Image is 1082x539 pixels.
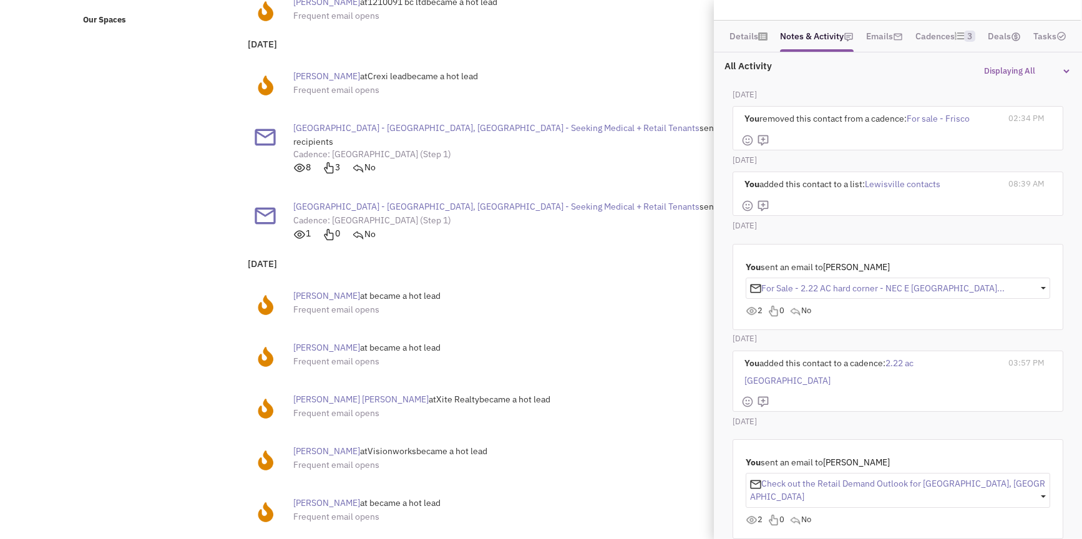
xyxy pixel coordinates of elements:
img: icon-point-out.png [323,162,335,174]
div: at became a hot lead [293,63,478,102]
img: Mailbox.png [750,284,761,293]
img: face-smile.png [741,396,754,408]
span: Visionworks [368,445,416,457]
span: sent an email to [746,261,890,273]
a: Deals [988,27,1021,46]
span: Frequent email opens [293,407,379,419]
a: Notes & Activity [780,27,854,46]
img: icons_eye-open.png [293,228,306,241]
span: 2 [746,514,763,525]
div: at became a hot lead [293,334,441,374]
img: icon-email-active-16.png [893,32,903,42]
div: at became a hot lead [293,283,441,322]
span: No [364,162,376,173]
div: sent to 2 recipients [293,115,749,182]
span: No [801,514,811,525]
span: [PERSON_NAME] [PERSON_NAME] [293,394,429,405]
span: [PERSON_NAME] [293,70,360,82]
span: 0 [323,228,340,239]
img: mdi_comment-add-outline.png [757,396,769,408]
img: icons_eye-open.png [746,305,758,317]
b: You [746,457,761,468]
span: 03:57 PM [1008,357,1045,368]
a: Emails [866,27,903,46]
b: [DATE] [248,38,277,50]
img: icon-dealamount.png [1011,32,1021,42]
span: Frequent email opens [293,304,379,315]
img: mdi_comment-add-outline.png [757,200,769,212]
span: sent an email to [746,457,890,468]
span: [GEOGRAPHIC_DATA] - [GEOGRAPHIC_DATA], [GEOGRAPHIC_DATA] - Seeking Medical + Retail Tenants [293,201,699,212]
span: For sale - Frisco [907,113,970,124]
span: 3 [323,162,340,173]
a: Cadence: [GEOGRAPHIC_DATA] (Step 1) [293,148,451,160]
span: No [801,305,811,316]
span: You [744,357,759,369]
b: You [744,178,759,190]
span: 0 [764,514,784,525]
span: [PERSON_NAME] [823,261,890,273]
div: at became a hot lead [293,438,487,477]
b: [DATE] [733,333,757,344]
b: [DATE] [733,89,757,100]
span: 02:34 PM [1008,113,1045,124]
img: icon-point-out.png [323,228,335,241]
div: added this contact to a cadence: [741,351,1002,392]
b: You [746,261,761,273]
b: [DATE] [733,155,757,165]
span: [PERSON_NAME] [293,497,360,508]
img: icon_reply.png [789,305,801,317]
b: [DATE] [733,220,757,231]
img: hotlead.png [253,293,278,318]
img: mdi_comment-add-outline.png [757,134,769,147]
span: 8 [293,162,311,173]
img: icon-note.png [844,32,854,42]
div: at became a hot lead [293,490,441,529]
span: Frequent email opens [293,511,379,522]
div: at became a hot lead [293,386,550,425]
div: removed this contact from a cadence: [741,107,1002,130]
span: 2 [746,305,763,316]
img: hotlead.png [253,448,278,473]
img: TaskCount.png [1056,31,1066,41]
span: 08:39 AM [1008,178,1045,189]
span: 0 [764,305,784,316]
img: email-sent.png [253,203,278,228]
span: [PERSON_NAME] [823,457,890,468]
img: icon-point-out.png [768,305,779,317]
a: Our Spaces [77,9,222,32]
a: Cadence: [GEOGRAPHIC_DATA] (Step 1) [293,215,451,226]
img: icon_reply.png [352,228,364,241]
img: email-sent.png [253,125,278,150]
img: face-smile.png [741,134,754,147]
span: 3 [964,31,975,42]
span: [PERSON_NAME] [293,445,360,457]
a: Details [729,27,768,46]
span: 2.22 ac [GEOGRAPHIC_DATA] [744,357,914,386]
div: added this contact to a list: [741,172,1002,196]
b: [DATE] [248,258,277,269]
a: Cadences [915,27,975,46]
span: Xite Realty [436,394,479,405]
img: hotlead.png [253,396,278,421]
div: sent to [293,193,746,248]
img: hotlead.png [253,344,278,369]
span: 1 [293,228,311,239]
span: You [744,113,759,124]
img: icon_reply.png [789,514,801,526]
span: Frequent email opens [293,459,379,470]
span: [PERSON_NAME] [293,342,360,353]
span: [GEOGRAPHIC_DATA] - [GEOGRAPHIC_DATA], [GEOGRAPHIC_DATA] - Seeking Medical + Retail Tenants [293,122,699,134]
img: hotlead.png [253,73,278,98]
b: [DATE] [733,416,757,427]
img: Mailbox.png [750,480,761,489]
span: Frequent email opens [293,84,379,95]
span: No [364,228,376,240]
img: icons_eye-open.png [746,514,758,526]
span: Lewisville contacts [865,178,940,190]
span: Crexi lead [368,70,407,82]
img: icons_eye-open.png [293,162,306,174]
span: Frequent email opens [293,356,379,367]
span: Our Spaces [83,14,126,25]
span: Frequent email opens [293,10,379,21]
